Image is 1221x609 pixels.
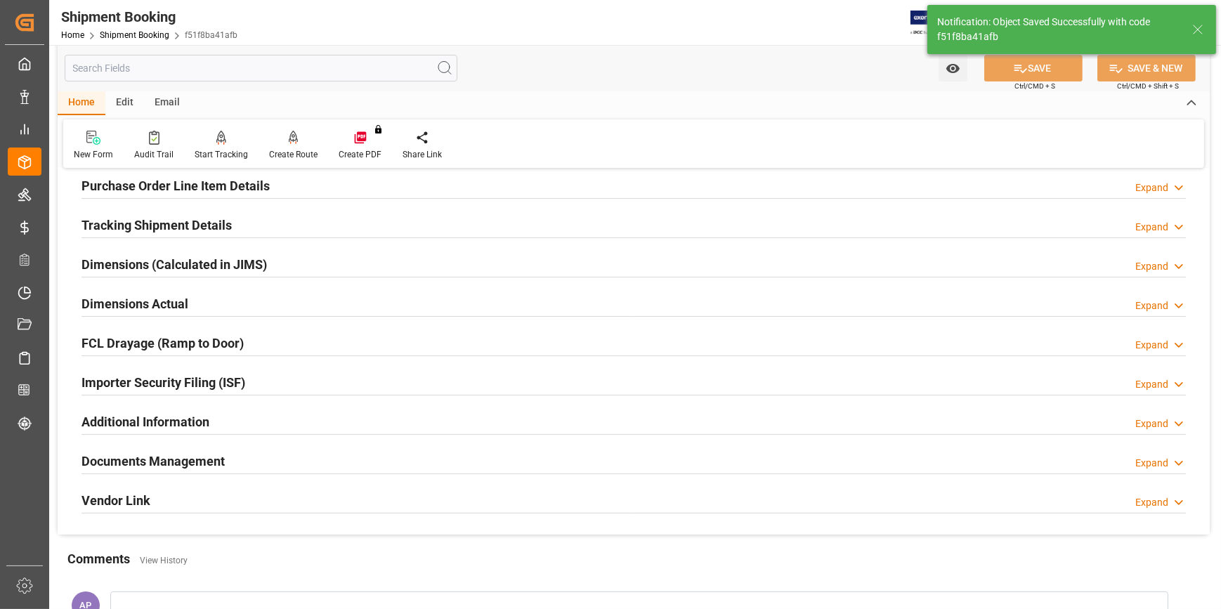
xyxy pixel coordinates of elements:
div: Share Link [403,148,442,161]
a: Home [61,30,84,40]
div: Expand [1135,181,1168,195]
div: Expand [1135,299,1168,313]
button: open menu [939,55,967,81]
button: SAVE & NEW [1097,55,1196,81]
div: Notification: Object Saved Successfully with code f51f8ba41afb [937,15,1179,44]
h2: Documents Management [81,452,225,471]
h2: FCL Drayage (Ramp to Door) [81,334,244,353]
h2: Comments [67,549,130,568]
span: Ctrl/CMD + Shift + S [1117,81,1179,91]
h2: Purchase Order Line Item Details [81,176,270,195]
h2: Dimensions (Calculated in JIMS) [81,255,267,274]
div: Home [58,91,105,115]
a: View History [140,556,188,565]
img: Exertis%20JAM%20-%20Email%20Logo.jpg_1722504956.jpg [910,11,959,35]
div: Start Tracking [195,148,248,161]
div: Expand [1135,338,1168,353]
h2: Tracking Shipment Details [81,216,232,235]
h2: Importer Security Filing (ISF) [81,373,245,392]
div: Expand [1135,377,1168,392]
div: Expand [1135,220,1168,235]
div: Shipment Booking [61,6,237,27]
div: Expand [1135,417,1168,431]
div: Audit Trail [134,148,174,161]
button: SAVE [984,55,1083,81]
h2: Vendor Link [81,491,150,510]
div: New Form [74,148,113,161]
div: Expand [1135,259,1168,274]
h2: Additional Information [81,412,209,431]
h2: Dimensions Actual [81,294,188,313]
div: Expand [1135,495,1168,510]
input: Search Fields [65,55,457,81]
div: Expand [1135,456,1168,471]
div: Edit [105,91,144,115]
div: Create Route [269,148,318,161]
a: Shipment Booking [100,30,169,40]
div: Email [144,91,190,115]
span: Ctrl/CMD + S [1014,81,1055,91]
